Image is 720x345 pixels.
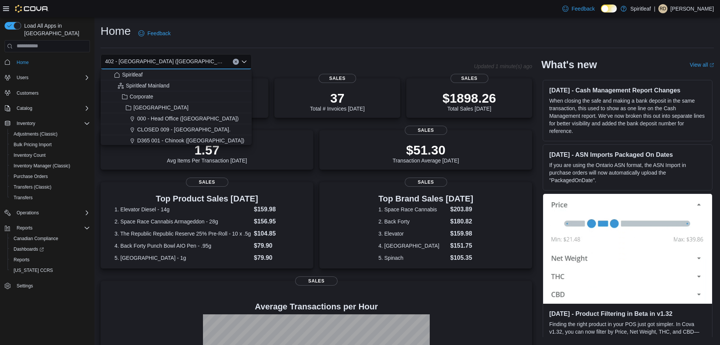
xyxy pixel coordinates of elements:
dt: 1. Space Race Cannabis [378,206,447,213]
button: Operations [2,208,93,218]
a: Dashboards [11,245,47,254]
span: Inventory Count [11,151,90,160]
dd: $79.90 [254,241,299,250]
dt: 3. The Republic Republic Reserve 25% Pre-Roll - 10 x .5g [115,230,251,237]
dt: 5. [GEOGRAPHIC_DATA] - 1g [115,254,251,262]
dt: 4. [GEOGRAPHIC_DATA] [378,242,447,250]
span: Washington CCRS [11,266,90,275]
span: Sales [405,178,447,187]
a: Reports [11,255,33,264]
a: Transfers (Classic) [11,183,54,192]
dd: $104.85 [254,229,299,238]
dt: 1. Elevator Diesel - 14g [115,206,251,213]
span: Home [14,58,90,67]
span: Canadian Compliance [14,236,58,242]
dd: $159.98 [254,205,299,214]
button: Users [14,73,31,82]
button: Users [2,72,93,83]
span: Sales [319,74,356,83]
span: Bulk Pricing Import [11,140,90,149]
span: Catalog [17,105,32,111]
span: Transfers [14,195,33,201]
button: Catalog [2,103,93,114]
a: Customers [14,89,42,98]
span: Feedback [571,5,595,12]
button: Reports [2,223,93,233]
button: Inventory [2,118,93,129]
span: Inventory Manager (Classic) [14,163,70,169]
button: Transfers (Classic) [8,182,93,192]
span: Inventory Count [14,152,46,158]
dd: $151.75 [450,241,473,250]
a: Home [14,58,32,67]
button: Reports [8,254,93,265]
div: Total # Invoices [DATE] [310,91,364,112]
a: Settings [14,281,36,290]
a: Transfers [11,193,36,202]
button: Clear input [233,59,239,65]
p: $51.30 [393,142,459,158]
button: CLOSED 009 - [GEOGRAPHIC_DATA]. [101,124,252,135]
span: Sales [451,74,488,83]
div: Ravi D [658,4,667,13]
h3: [DATE] - Product Filtering in Beta in v1.32 [549,310,706,317]
span: Sales [405,126,447,135]
span: Customers [14,88,90,98]
span: Spiritleaf Mainland [126,82,169,89]
p: Spiritleaf [630,4,651,13]
span: Transfers (Classic) [11,183,90,192]
span: Dashboards [14,246,44,252]
button: Close list of options [241,59,247,65]
span: Users [14,73,90,82]
dd: $156.95 [254,217,299,226]
span: Settings [14,281,90,290]
span: Transfers (Classic) [14,184,51,190]
button: Inventory [14,119,38,128]
button: Corporate [101,91,252,102]
div: Transaction Average [DATE] [393,142,459,164]
dd: $159.98 [450,229,473,238]
a: [US_STATE] CCRS [11,266,56,275]
input: Dark Mode [601,5,617,12]
p: Updated 1 minute(s) ago [474,63,532,69]
dt: 5. Spinach [378,254,447,262]
button: Home [2,57,93,68]
p: 37 [310,91,364,106]
span: Load All Apps in [GEOGRAPHIC_DATA] [21,22,90,37]
button: Catalog [14,104,35,113]
button: Inventory Manager (Classic) [8,161,93,171]
p: When closing the safe and making a bank deposit in the same transaction, this used to show as one... [549,97,706,135]
span: [GEOGRAPHIC_DATA] [133,104,189,111]
span: Inventory Manager (Classic) [11,161,90,170]
dd: $203.89 [450,205,473,214]
span: Purchase Orders [11,172,90,181]
dd: $105.35 [450,253,473,262]
span: Sales [186,178,228,187]
a: Inventory Count [11,151,49,160]
button: D365 001 - Chinook ([GEOGRAPHIC_DATA]) [101,135,252,146]
button: Operations [14,208,42,217]
button: [US_STATE] CCRS [8,265,93,276]
button: Purchase Orders [8,171,93,182]
button: Spiritleaf Mainland [101,80,252,91]
span: Users [17,75,28,81]
span: RD [660,4,666,13]
dt: 3. Elevator [378,230,447,237]
div: Total Sales [DATE] [443,91,496,112]
button: Inventory Count [8,150,93,161]
dd: $180.82 [450,217,473,226]
span: Home [17,59,29,66]
span: Operations [17,210,39,216]
span: Purchase Orders [14,173,48,180]
span: Reports [17,225,33,231]
span: Settings [17,283,33,289]
span: [US_STATE] CCRS [14,267,53,273]
span: Bulk Pricing Import [14,142,52,148]
h1: Home [101,23,131,39]
a: View allExternal link [690,62,714,68]
span: Reports [14,257,29,263]
dt: 2. Back Forty [378,218,447,225]
span: Canadian Compliance [11,234,90,243]
a: Feedback [135,26,173,41]
span: Inventory [14,119,90,128]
